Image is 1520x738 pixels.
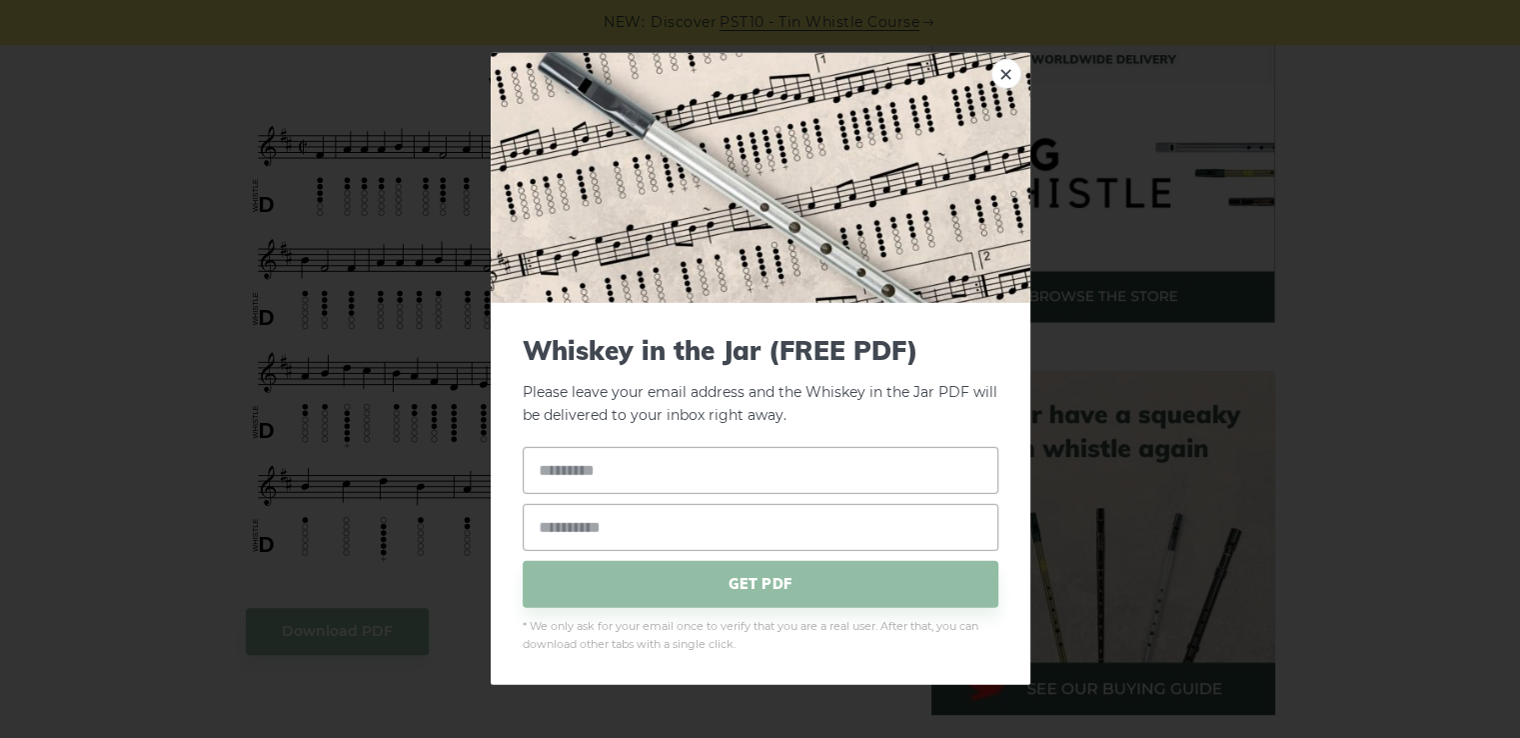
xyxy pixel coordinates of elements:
span: GET PDF [523,560,998,607]
span: * We only ask for your email once to verify that you are a real user. After that, you can downloa... [523,617,998,653]
a: × [991,59,1021,89]
span: Whiskey in the Jar (FREE PDF) [523,335,998,366]
p: Please leave your email address and the Whiskey in the Jar PDF will be delivered to your inbox ri... [523,335,998,427]
img: Tin Whistle Tab Preview [491,53,1030,303]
